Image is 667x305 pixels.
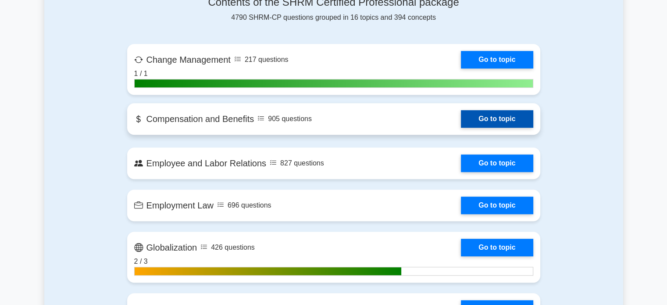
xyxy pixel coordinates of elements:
a: Go to topic [461,51,533,68]
a: Go to topic [461,197,533,214]
a: Go to topic [461,110,533,128]
a: Go to topic [461,154,533,172]
a: Go to topic [461,239,533,256]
